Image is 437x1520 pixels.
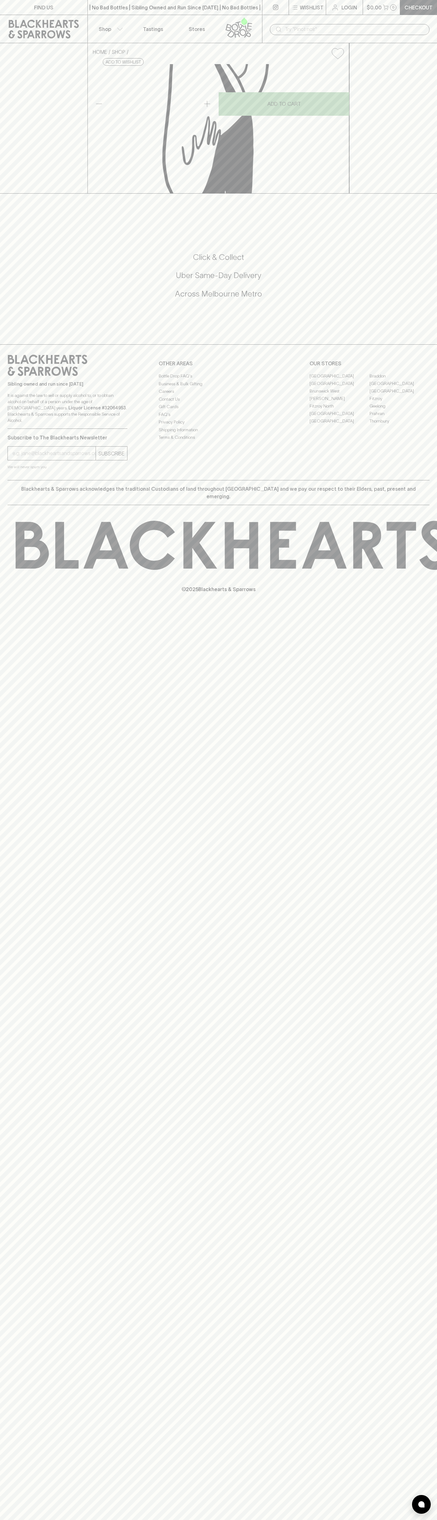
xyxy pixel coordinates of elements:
[159,372,279,380] a: Bottle Drop FAQ's
[310,417,370,425] a: [GEOGRAPHIC_DATA]
[310,372,370,380] a: [GEOGRAPHIC_DATA]
[329,46,346,62] button: Add to wishlist
[88,15,132,43] button: Shop
[370,410,430,417] a: Prahran
[405,4,433,11] p: Checkout
[310,395,370,402] a: [PERSON_NAME]
[159,388,279,395] a: Careers
[131,15,175,43] a: Tastings
[7,227,430,332] div: Call to action block
[7,464,127,470] p: We will never spam you
[367,4,382,11] p: $0.00
[310,410,370,417] a: [GEOGRAPHIC_DATA]
[370,402,430,410] a: Geelong
[12,448,96,459] input: e.g. jane@blackheartsandsparrows.com.au
[418,1501,425,1507] img: bubble-icon
[370,387,430,395] a: [GEOGRAPHIC_DATA]
[267,100,301,108] p: ADD TO CART
[88,64,349,193] img: Fonseca Late Bottled Vintage 2018 750ml
[7,270,430,281] h5: Uber Same-Day Delivery
[12,485,425,500] p: Blackhearts & Sparrows acknowledges the traditional Custodians of land throughout [GEOGRAPHIC_DAT...
[98,450,125,457] p: SUBSCRIBE
[159,418,279,426] a: Privacy Policy
[93,49,107,55] a: HOME
[34,4,53,11] p: FIND US
[370,380,430,387] a: [GEOGRAPHIC_DATA]
[7,381,127,387] p: Sibling owned and run since [DATE]
[159,403,279,411] a: Gift Cards
[370,417,430,425] a: Thornbury
[96,447,127,460] button: SUBSCRIBE
[159,426,279,433] a: Shipping Information
[285,24,425,34] input: Try "Pinot noir"
[159,380,279,388] a: Business & Bulk Gifting
[310,402,370,410] a: Fitzroy North
[68,405,126,410] strong: Liquor License #32064953
[159,395,279,403] a: Contact Us
[219,92,349,116] button: ADD TO CART
[7,392,127,423] p: It is against the law to sell or supply alcohol to, or to obtain alcohol on behalf of a person un...
[300,4,324,11] p: Wishlist
[341,4,357,11] p: Login
[310,360,430,367] p: OUR STORES
[370,372,430,380] a: Braddon
[392,6,395,9] p: 0
[159,434,279,441] a: Terms & Conditions
[189,25,205,33] p: Stores
[310,387,370,395] a: Brunswick West
[7,289,430,299] h5: Across Melbourne Metro
[159,360,279,367] p: OTHER AREAS
[143,25,163,33] p: Tastings
[112,49,125,55] a: SHOP
[159,411,279,418] a: FAQ's
[99,25,111,33] p: Shop
[7,252,430,262] h5: Click & Collect
[370,395,430,402] a: Fitzroy
[103,58,144,66] button: Add to wishlist
[175,15,219,43] a: Stores
[7,434,127,441] p: Subscribe to The Blackhearts Newsletter
[310,380,370,387] a: [GEOGRAPHIC_DATA]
